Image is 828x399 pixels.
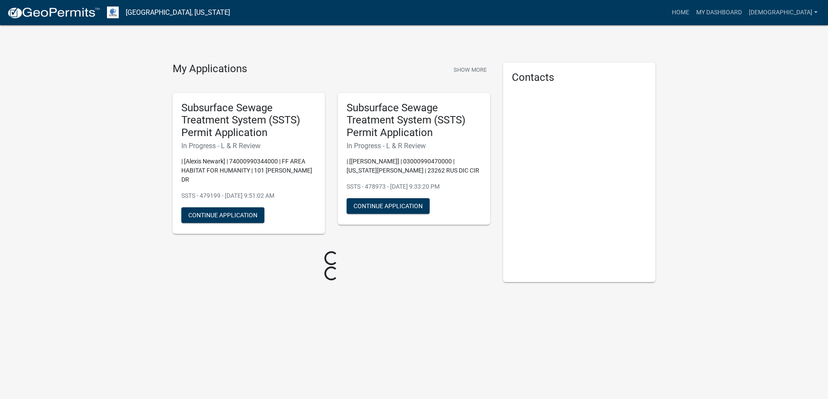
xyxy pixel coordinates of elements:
h4: My Applications [173,63,247,76]
h6: In Progress - L & R Review [347,142,481,150]
button: Continue Application [181,207,264,223]
h5: Subsurface Sewage Treatment System (SSTS) Permit Application [347,102,481,139]
button: Show More [450,63,490,77]
p: SSTS - 478973 - [DATE] 9:33:20 PM [347,182,481,191]
a: My Dashboard [693,4,745,21]
a: [GEOGRAPHIC_DATA], [US_STATE] [126,5,230,20]
p: | [Alexis Newark] | 74000990344000 | FF AREA HABITAT FOR HUMANITY | 101 [PERSON_NAME] DR [181,157,316,184]
a: [DEMOGRAPHIC_DATA] [745,4,821,21]
h5: Contacts [512,71,647,84]
h5: Subsurface Sewage Treatment System (SSTS) Permit Application [181,102,316,139]
p: | [[PERSON_NAME]] | 03000990470000 | [US_STATE][PERSON_NAME] | 23262 RUS DIC CIR [347,157,481,175]
a: Home [668,4,693,21]
p: SSTS - 479199 - [DATE] 9:51:02 AM [181,191,316,200]
img: Otter Tail County, Minnesota [107,7,119,18]
button: Continue Application [347,198,430,214]
h6: In Progress - L & R Review [181,142,316,150]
